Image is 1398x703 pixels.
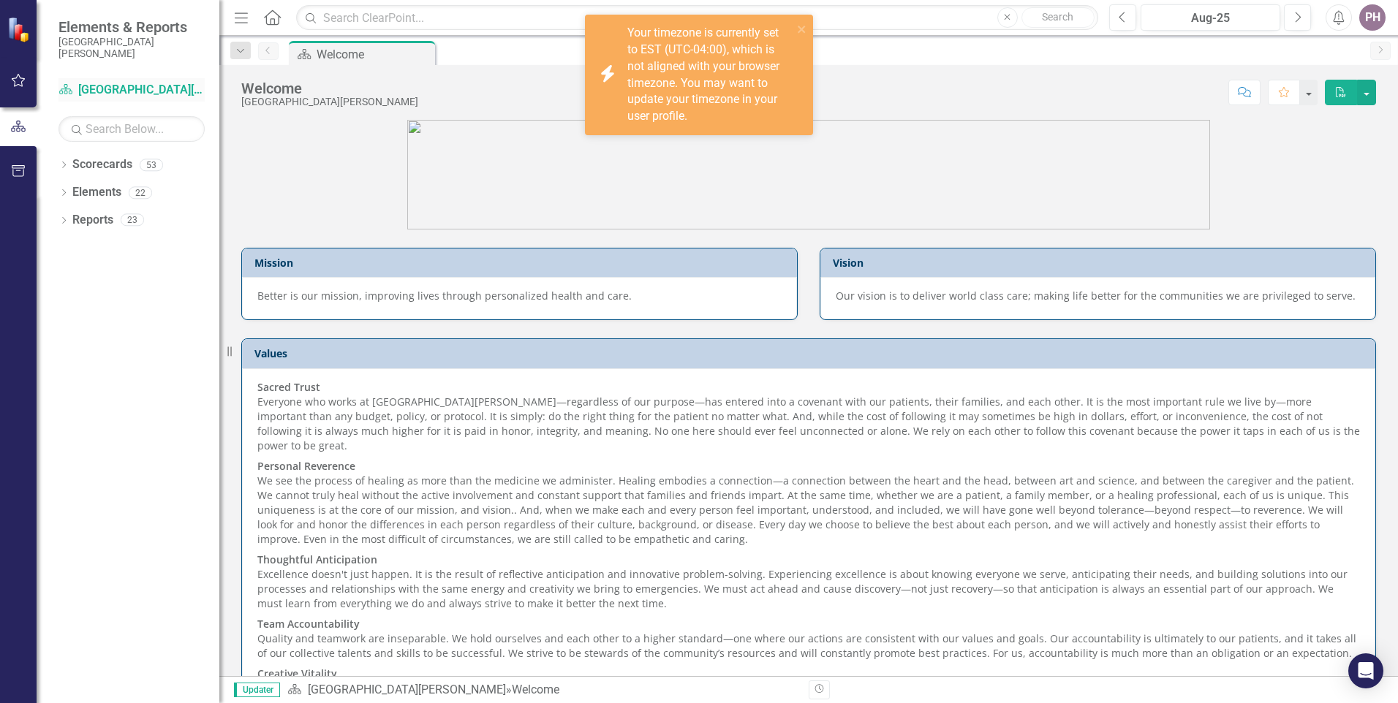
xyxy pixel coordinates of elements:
[1141,4,1280,31] button: Aug-25
[257,552,377,566] strong: Thoughtful Anticipation
[1021,7,1095,28] button: Search
[1359,4,1386,31] button: PH
[836,289,1360,303] p: Our vision is to deliver world class care; making life better for the communities we are privileg...
[254,257,790,268] h3: Mission
[72,184,121,201] a: Elements
[121,214,144,227] div: 23
[58,18,205,36] span: Elements & Reports
[296,5,1098,31] input: Search ClearPoint...
[797,20,807,37] button: close
[257,380,320,394] strong: Sacred Trust
[254,348,1368,359] h3: Values
[512,683,559,696] div: Welcome
[287,682,798,699] div: »
[257,380,1360,456] p: Everyone who works at [GEOGRAPHIC_DATA][PERSON_NAME]—regardless of our purpose—has entered into a...
[257,666,337,680] strong: Creative Vitality
[58,82,205,99] a: [GEOGRAPHIC_DATA][PERSON_NAME]
[257,456,1360,550] p: We see the process of healing as more than the medicine we administer. Healing embodies a connect...
[72,156,132,173] a: Scorecards
[241,80,418,96] div: Welcome
[241,96,418,107] div: [GEOGRAPHIC_DATA][PERSON_NAME]
[72,212,113,229] a: Reports
[58,36,205,60] small: [GEOGRAPHIC_DATA][PERSON_NAME]
[317,45,431,64] div: Welcome
[257,617,360,631] strong: Team Accountability
[257,459,355,473] strong: Personal Reverence
[140,159,163,171] div: 53
[257,550,1360,614] p: Excellence doesn't just happen. It is the result of reflective anticipation and innovative proble...
[58,116,205,142] input: Search Below...
[257,289,782,303] p: Better is our mission, improving lives through personalized health and care.
[234,683,280,697] span: Updater
[129,186,152,199] div: 22
[627,25,793,125] div: Your timezone is currently set to EST (UTC-04:00), which is not aligned with your browser timezon...
[308,683,506,696] a: [GEOGRAPHIC_DATA][PERSON_NAME]
[407,120,1210,229] img: SJRMC%20new%20logo%203.jpg
[7,16,33,42] img: ClearPoint Strategy
[257,614,1360,664] p: Quality and teamwork are inseparable. We hold ourselves and each other to a higher standard—one w...
[1042,11,1073,23] span: Search
[1146,9,1275,27] div: Aug-25
[1348,653,1383,688] div: Open Intercom Messenger
[833,257,1368,268] h3: Vision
